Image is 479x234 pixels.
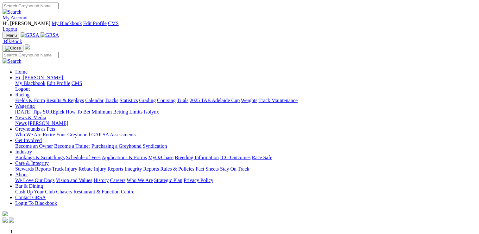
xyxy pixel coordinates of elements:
[120,98,138,103] a: Statistics
[15,155,476,160] div: Industry
[3,9,22,15] img: Search
[56,178,92,183] a: Vision and Values
[108,21,119,26] a: CMS
[25,44,30,49] img: logo-grsa-white.png
[15,75,63,80] span: Hi, [PERSON_NAME]
[15,98,476,103] div: Racing
[3,52,59,58] input: Search
[28,120,68,126] a: [PERSON_NAME]
[15,98,45,103] a: Fields & Form
[252,155,272,160] a: Race Safe
[144,109,159,114] a: Isolynx
[56,189,134,194] a: Chasers Restaurant & Function Centre
[15,115,46,120] a: News & Media
[15,143,476,149] div: Get Involved
[15,103,35,109] a: Wagering
[190,98,240,103] a: 2025 TAB Adelaide Cup
[94,166,123,172] a: Injury Reports
[15,120,476,126] div: News & Media
[15,109,41,114] a: [DATE] Tips
[105,98,118,103] a: Tracks
[15,183,43,189] a: Bar & Dining
[157,98,176,103] a: Coursing
[102,155,147,160] a: Applications & Forms
[15,126,55,132] a: Greyhounds as Pets
[220,166,249,172] a: Stay On Track
[15,172,28,177] a: About
[15,138,42,143] a: Get Involved
[3,21,50,26] span: Hi, [PERSON_NAME]
[3,21,476,32] div: My Account
[52,166,92,172] a: Track Injury Rebate
[91,132,136,137] a: GAP SA Assessments
[6,33,17,38] span: Menu
[15,189,55,194] a: Cash Up Your Club
[15,120,27,126] a: News
[15,160,49,166] a: Care & Integrity
[196,166,219,172] a: Fact Sheets
[15,132,41,137] a: Who We Are
[110,178,125,183] a: Careers
[15,86,30,92] a: Logout
[66,109,91,114] a: How To Bet
[177,98,188,103] a: Trials
[3,3,59,9] input: Search
[154,178,182,183] a: Strategic Plan
[72,81,82,86] a: CMS
[241,98,257,103] a: Weights
[15,195,46,200] a: Contact GRSA
[3,15,28,20] a: My Account
[5,46,21,51] img: Close
[54,143,90,149] a: Become a Trainer
[160,166,194,172] a: Rules & Policies
[184,178,213,183] a: Privacy Policy
[139,98,156,103] a: Grading
[3,45,23,52] button: Toggle navigation
[175,155,219,160] a: Breeding Information
[85,98,104,103] a: Calendar
[15,143,53,149] a: Become an Owner
[15,166,476,172] div: Care & Integrity
[259,98,298,103] a: Track Maintenance
[143,143,167,149] a: Syndication
[46,98,84,103] a: Results & Replays
[15,178,476,183] div: About
[15,69,28,75] a: Home
[15,75,64,80] a: Hi, [PERSON_NAME]
[127,178,153,183] a: Who We Are
[15,109,476,115] div: Wagering
[3,218,8,223] img: facebook.svg
[93,178,109,183] a: History
[4,39,22,44] span: BlkBook
[47,81,70,86] a: Edit Profile
[3,26,17,32] a: Logout
[15,149,32,154] a: Industry
[91,143,142,149] a: Purchasing a Greyhound
[15,92,29,97] a: Racing
[3,211,8,216] img: logo-grsa-white.png
[15,132,476,138] div: Greyhounds as Pets
[43,109,64,114] a: SUREpick
[124,166,159,172] a: Integrity Reports
[15,189,476,195] div: Bar & Dining
[3,39,22,44] a: BlkBook
[66,155,100,160] a: Schedule of Fees
[21,32,39,38] img: GRSA
[148,155,173,160] a: MyOzChase
[9,218,14,223] img: twitter.svg
[15,200,57,206] a: Login To Blackbook
[3,58,22,64] img: Search
[15,166,51,172] a: Stewards Reports
[83,21,107,26] a: Edit Profile
[41,32,59,38] img: GRSA
[3,32,19,39] button: Toggle navigation
[43,132,90,137] a: Retire Your Greyhound
[15,81,476,92] div: Hi, [PERSON_NAME]
[220,155,250,160] a: ICG Outcomes
[52,21,82,26] a: My Blackbook
[15,81,46,86] a: My Blackbook
[15,155,65,160] a: Bookings & Scratchings
[91,109,142,114] a: Minimum Betting Limits
[15,178,54,183] a: We Love Our Dogs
